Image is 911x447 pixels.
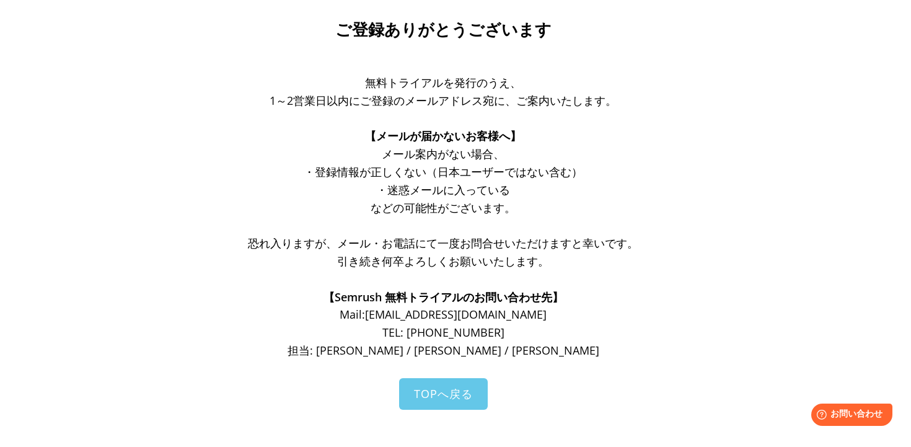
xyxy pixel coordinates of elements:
span: などの可能性がございます。 [371,200,516,215]
span: 無料トライアルを発行のうえ、 [365,75,521,90]
span: ・迷惑メールに入っている [376,182,510,197]
span: 引き続き何卒よろしくお願いいたします。 [337,254,549,268]
span: ・登録情報が正しくない（日本ユーザーではない含む） [304,164,583,179]
a: TOPへ戻る [399,378,488,410]
span: 【メールが届かないお客様へ】 [365,128,521,143]
span: TEL: [PHONE_NUMBER] [382,325,504,340]
span: 1～2営業日以内にご登録のメールアドレス宛に、ご案内いたします。 [270,93,617,108]
iframe: Help widget launcher [801,399,897,433]
span: TOPへ戻る [414,386,473,401]
span: 【Semrush 無料トライアルのお問い合わせ先】 [323,290,563,304]
span: Mail: [EMAIL_ADDRESS][DOMAIN_NAME] [340,307,547,322]
span: 担当: [PERSON_NAME] / [PERSON_NAME] / [PERSON_NAME] [288,343,599,358]
span: ご登録ありがとうございます [335,20,552,39]
span: メール案内がない場合、 [382,146,504,161]
span: 恐れ入りますが、メール・お電話にて一度お問合せいただけますと幸いです。 [248,236,638,250]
